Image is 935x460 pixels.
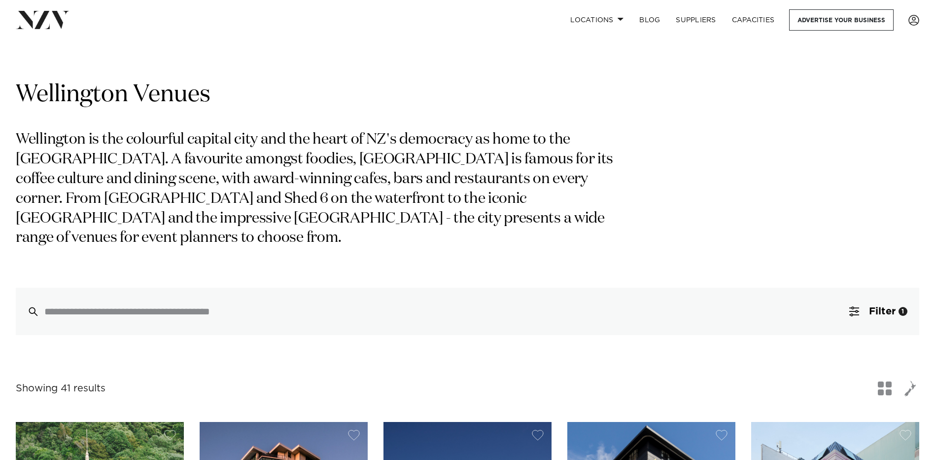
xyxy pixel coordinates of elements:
[16,11,69,29] img: nzv-logo.png
[899,307,907,316] div: 1
[789,9,894,31] a: Advertise your business
[631,9,668,31] a: BLOG
[562,9,631,31] a: Locations
[668,9,724,31] a: SUPPLIERS
[16,381,105,396] div: Showing 41 results
[837,288,919,335] button: Filter1
[16,130,625,248] p: Wellington is the colourful capital city and the heart of NZ's democracy as home to the [GEOGRAPH...
[16,79,919,111] h1: Wellington Venues
[724,9,783,31] a: Capacities
[869,307,896,316] span: Filter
